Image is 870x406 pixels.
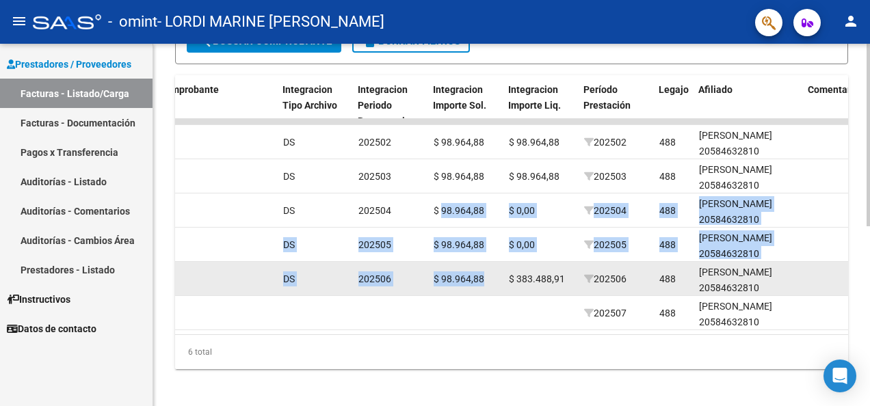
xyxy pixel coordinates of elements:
span: DS [283,137,295,148]
mat-icon: person [843,13,859,29]
span: Comprobante [159,84,219,95]
span: Integracion Periodo Presentacion [358,84,416,126]
span: 202506 [584,273,627,284]
span: $ 98.964,88 [434,137,484,148]
span: $ 98.964,88 [434,239,484,250]
span: DS [283,171,295,182]
span: Legajo [659,84,689,95]
datatable-header-cell: Período Prestación [578,75,653,135]
div: 488 [659,203,676,219]
datatable-header-cell: Legajo [653,75,693,135]
span: Datos de contacto [7,321,96,336]
div: 488 [659,306,676,321]
datatable-header-cell: Integracion Importe Liq. [503,75,578,135]
span: Integracion Tipo Archivo [282,84,337,111]
datatable-header-cell: Afiliado [693,75,802,135]
span: $ 98.964,88 [434,273,484,284]
span: 202502 [358,137,391,148]
span: Buscar Comprobante [196,35,332,47]
span: - omint [108,7,157,37]
mat-icon: menu [11,13,27,29]
div: 488 [659,237,676,253]
div: 488 [659,271,676,287]
div: [PERSON_NAME] 20584632810 [699,196,797,228]
span: DS [283,273,295,284]
datatable-header-cell: Integracion Importe Sol. [427,75,503,135]
datatable-header-cell: Comprobante [154,75,277,135]
span: Borrar Filtros [362,35,460,47]
div: [PERSON_NAME] 20584632810 [699,230,797,262]
span: Período Prestación [583,84,631,111]
span: DS [283,239,295,250]
span: $ 0,00 [509,205,535,216]
div: 6 total [175,335,848,369]
span: 202503 [358,171,391,182]
div: 488 [659,135,676,150]
span: $ 98.964,88 [434,205,484,216]
span: $ 98.964,88 [434,171,484,182]
div: [PERSON_NAME] 20584632810 [699,162,797,193]
span: 202502 [584,137,627,148]
div: [PERSON_NAME] 20584632810 [699,299,797,330]
span: 202506 [358,273,391,284]
span: $ 383.488,91 [509,273,565,284]
div: 488 [659,169,676,185]
span: 202503 [584,171,627,182]
span: - LORDI MARINE [PERSON_NAME] [157,7,384,37]
span: 202505 [584,239,627,250]
span: Instructivos [7,292,70,307]
span: $ 0,00 [509,239,535,250]
span: Integracion Importe Sol. [433,84,486,111]
span: Integracion Importe Liq. [508,84,561,111]
span: 202507 [584,308,627,319]
span: 202505 [358,239,391,250]
div: Open Intercom Messenger [823,360,856,392]
span: 202504 [358,205,391,216]
span: DS [283,205,295,216]
datatable-header-cell: Integracion Periodo Presentacion [352,75,427,135]
span: Prestadores / Proveedores [7,57,131,72]
span: 202504 [584,205,627,216]
span: Afiliado [698,84,733,95]
div: [PERSON_NAME] 20584632810 [699,128,797,159]
span: $ 98.964,88 [509,137,559,148]
div: [PERSON_NAME] 20584632810 [699,265,797,296]
datatable-header-cell: Integracion Tipo Archivo [277,75,352,135]
span: $ 98.964,88 [509,171,559,182]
